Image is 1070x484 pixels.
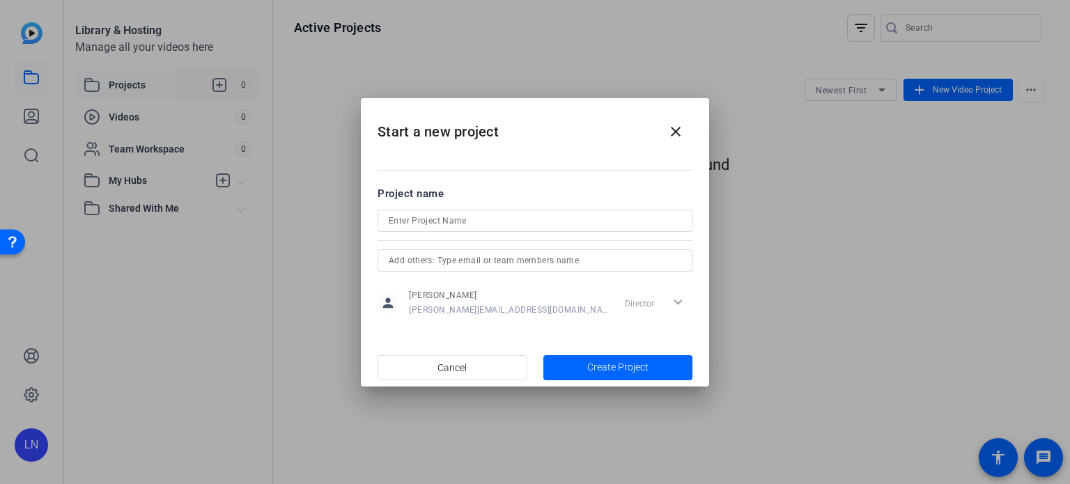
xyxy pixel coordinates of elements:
[667,123,684,140] mat-icon: close
[378,292,398,313] mat-icon: person
[587,360,649,375] span: Create Project
[389,212,681,229] input: Enter Project Name
[389,252,681,269] input: Add others: Type email or team members name
[543,355,693,380] button: Create Project
[409,290,609,301] span: [PERSON_NAME]
[437,354,467,381] span: Cancel
[361,98,709,155] h2: Start a new project
[378,355,527,380] button: Cancel
[378,186,692,201] div: Project name
[409,304,609,315] span: [PERSON_NAME][EMAIL_ADDRESS][DOMAIN_NAME]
